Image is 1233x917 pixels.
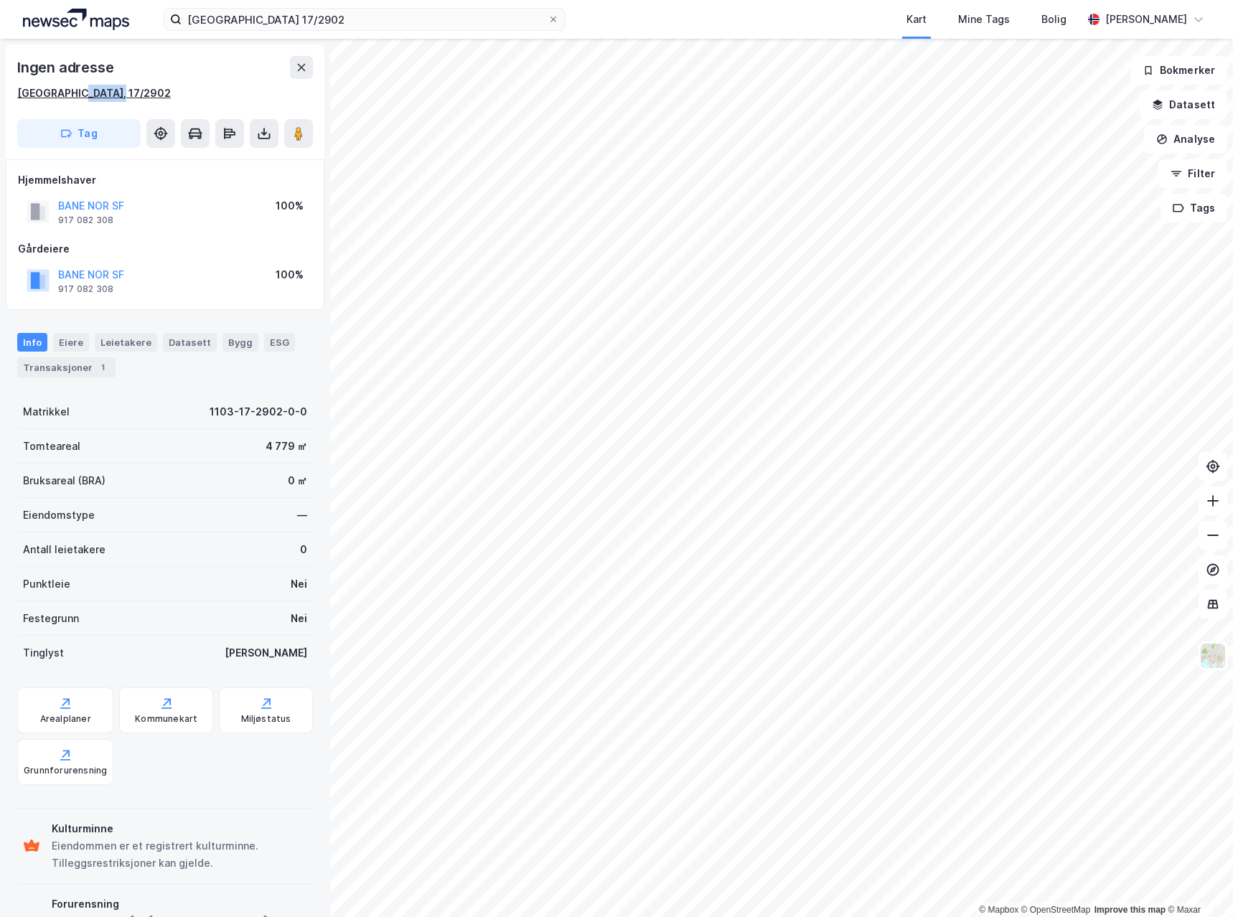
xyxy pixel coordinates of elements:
div: 4 779 ㎡ [266,438,307,455]
div: Kontrollprogram for chat [1161,848,1233,917]
div: — [297,507,307,524]
a: Mapbox [979,905,1018,915]
div: 1103-17-2902-0-0 [210,403,307,420]
div: Datasett [163,333,217,352]
div: 0 [300,541,307,558]
div: Eiendomstype [23,507,95,524]
div: Transaksjoner [17,357,116,377]
div: 917 082 308 [58,215,113,226]
div: Punktleie [23,575,70,593]
div: Kommunekart [135,713,197,725]
div: Nei [291,610,307,627]
input: Søk på adresse, matrikkel, gårdeiere, leietakere eller personer [182,9,548,30]
div: 1 [95,360,110,375]
img: Z [1199,642,1227,669]
div: 100% [276,266,304,283]
div: Arealplaner [40,713,91,725]
div: ESG [264,333,295,352]
div: Tinglyst [23,644,64,662]
div: 0 ㎡ [288,472,307,489]
div: Mine Tags [958,11,1010,28]
div: Bruksareal (BRA) [23,472,106,489]
div: Festegrunn [23,610,79,627]
div: Info [17,333,47,352]
div: 100% [276,197,304,215]
div: Kulturminne [52,820,307,837]
div: Grunnforurensning [24,765,107,776]
button: Analyse [1144,125,1227,154]
div: Miljøstatus [241,713,291,725]
div: Kart [906,11,927,28]
img: logo.a4113a55bc3d86da70a041830d287a7e.svg [23,9,129,30]
div: Ingen adresse [17,56,116,79]
a: OpenStreetMap [1021,905,1091,915]
div: [GEOGRAPHIC_DATA], 17/2902 [17,85,171,102]
div: Forurensning [52,895,307,913]
div: Nei [291,575,307,593]
div: Bolig [1041,11,1066,28]
button: Bokmerker [1130,56,1227,85]
div: Bygg [222,333,258,352]
button: Tags [1161,194,1227,222]
div: Eiere [53,333,89,352]
div: Gårdeiere [18,240,312,258]
div: [PERSON_NAME] [1105,11,1187,28]
div: Eiendommen er et registrert kulturminne. Tilleggsrestriksjoner kan gjelde. [52,837,307,872]
div: 917 082 308 [58,283,113,295]
div: Hjemmelshaver [18,171,312,189]
div: Tomteareal [23,438,80,455]
div: Leietakere [95,333,157,352]
button: Filter [1158,159,1227,188]
button: Datasett [1140,90,1227,119]
div: Antall leietakere [23,541,106,558]
div: [PERSON_NAME] [225,644,307,662]
button: Tag [17,119,141,148]
iframe: Chat Widget [1161,848,1233,917]
div: Matrikkel [23,403,70,420]
a: Improve this map [1094,905,1166,915]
